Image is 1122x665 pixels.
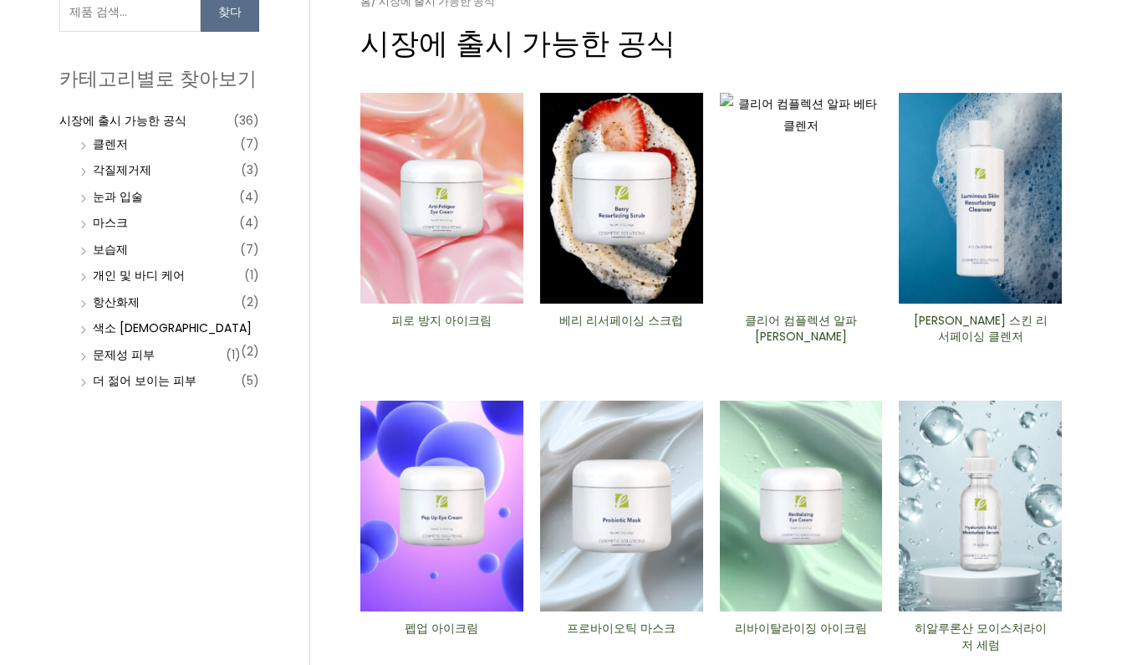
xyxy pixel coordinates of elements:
[391,312,492,329] font: 피로 방지 아이크림
[93,346,155,363] a: 문제성 피부
[360,93,523,304] img: 피로 방지 아이크림
[745,312,857,345] font: 클리어 컴플렉션 알파 [PERSON_NAME]
[567,620,676,637] font: 프로바이오틱 마스크
[405,620,478,637] font: 펩업 아이크림
[239,188,259,205] font: (4)
[93,214,128,231] a: 마스크
[720,93,883,304] img: 클리어 컴플렉션 알파 베타 클렌저
[554,313,689,350] a: 베리 리서페이싱 스크럽
[93,320,252,336] a: 색소 [DEMOGRAPHIC_DATA]
[93,241,128,258] a: 보습제
[241,372,259,389] font: (5)
[93,136,128,152] a: 클렌저
[241,161,259,178] font: (3)
[375,621,509,658] a: 펩업 아이크림
[559,312,683,329] font: 베리 리서페이싱 스크럽
[93,161,151,178] a: 각질제거제
[915,620,1047,652] font: 히알루론산 모이스처라이저 세럼
[899,401,1062,611] img: 히알루론산 보습 세럼
[93,294,140,310] a: 항산화제
[59,112,186,129] a: 시장에 출시 가능한 공식
[241,294,259,310] font: (2)
[59,65,257,92] font: 카테고리별로 찾아보기
[720,401,883,611] img: 리바이탈라이징 아이크림
[226,346,241,363] font: (1)
[233,112,259,129] font: (36)
[93,267,185,284] a: 개인 및 바디 케어
[375,313,509,350] a: 피로 방지 아이크림
[93,372,196,389] a: 더 젊어 보이는 피부
[218,3,242,20] font: 찾다
[239,214,259,231] font: (4)
[244,267,259,284] font: (1)
[540,401,703,611] img: 프로바이오틱 마스크
[733,313,868,350] a: 클리어 컴플렉션 알파 [PERSON_NAME]
[360,401,523,611] img: 펩업 아이크림
[240,241,259,258] font: (7)
[241,343,259,360] font: (2)
[733,621,868,658] a: 리바이탈라이징 아이크림
[554,621,689,658] a: 프로바이오틱 마스크
[540,93,703,304] img: 베리 리서페이싱 스크럽
[914,312,1048,345] font: [PERSON_NAME] 스킨 리서페이싱 클렌저
[899,93,1062,304] img: 루미너스 스킨 리서페이싱 클렌저
[913,313,1048,350] a: [PERSON_NAME] 스킨 리서페이싱 클렌저
[360,23,676,64] font: 시장에 출시 가능한 공식
[93,188,143,205] a: 눈과 입술
[735,620,867,637] font: 리바이탈라이징 아이크림
[913,621,1048,658] a: 히알루론산 모이스처라이저 세럼
[240,136,259,152] font: (7)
